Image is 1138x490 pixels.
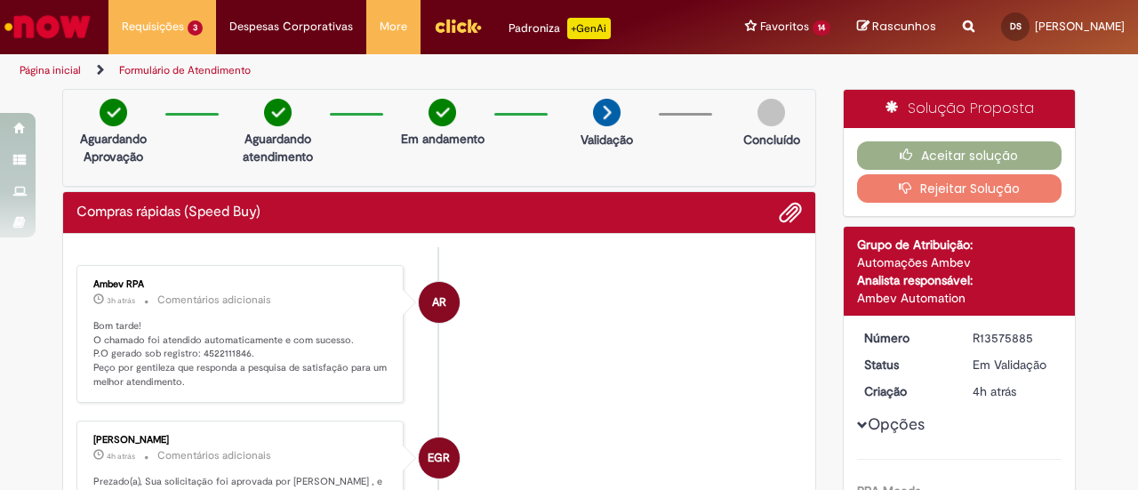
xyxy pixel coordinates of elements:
small: Comentários adicionais [157,448,271,463]
div: Ambev RPA [419,282,460,323]
button: Adicionar anexos [779,201,802,224]
a: Formulário de Atendimento [119,63,251,77]
div: Padroniza [509,18,611,39]
div: Solução Proposta [844,90,1076,128]
span: 4h atrás [107,451,135,462]
img: ServiceNow [2,9,93,44]
div: Automações Ambev [857,253,1062,271]
p: Validação [581,131,633,149]
div: Grupo de Atribuição: [857,236,1062,253]
div: [PERSON_NAME] [93,435,389,446]
p: Concluído [743,131,800,149]
div: Analista responsável: [857,271,1062,289]
span: [PERSON_NAME] [1035,19,1125,34]
div: Ambev Automation [857,289,1062,307]
span: EGR [428,437,450,479]
span: AR [432,281,446,324]
img: check-circle-green.png [100,99,127,126]
dt: Status [851,356,960,374]
span: 4h atrás [973,383,1016,399]
span: Despesas Corporativas [229,18,353,36]
img: arrow-next.png [593,99,621,126]
p: +GenAi [567,18,611,39]
img: click_logo_yellow_360x200.png [434,12,482,39]
h2: Compras rápidas (Speed Buy) Histórico de tíquete [76,205,260,221]
span: 14 [813,20,830,36]
span: More [380,18,407,36]
time: 29/09/2025 12:00:57 [107,295,135,306]
time: 29/09/2025 11:18:37 [107,451,135,462]
img: check-circle-green.png [429,99,456,126]
p: Em andamento [401,130,485,148]
div: Ambev RPA [93,279,389,290]
a: Página inicial [20,63,81,77]
span: DS [1010,20,1022,32]
time: 29/09/2025 10:51:12 [973,383,1016,399]
small: Comentários adicionais [157,293,271,308]
div: R13575885 [973,329,1055,347]
span: 3 [188,20,203,36]
span: Requisições [122,18,184,36]
div: Evelyne Guedes Reis E Souza [419,438,460,478]
span: Rascunhos [872,18,936,35]
span: Favoritos [760,18,809,36]
p: Aguardando Aprovação [70,130,156,165]
img: img-circle-grey.png [757,99,785,126]
dt: Número [851,329,960,347]
button: Rejeitar Solução [857,174,1062,203]
a: Rascunhos [857,19,936,36]
ul: Trilhas de página [13,54,745,87]
img: check-circle-green.png [264,99,292,126]
div: Em Validação [973,356,1055,374]
dt: Criação [851,382,960,400]
p: Aguardando atendimento [235,130,321,165]
button: Aceitar solução [857,141,1062,170]
span: 3h atrás [107,295,135,306]
p: Bom tarde! O chamado foi atendido automaticamente e com sucesso. P.O gerado sob registro: 4522111... [93,319,389,390]
div: 29/09/2025 10:51:12 [973,382,1055,400]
